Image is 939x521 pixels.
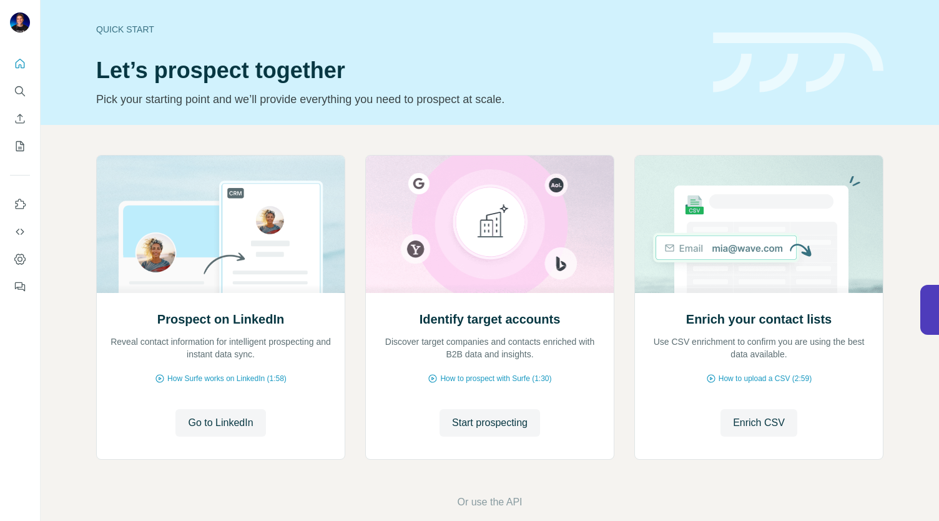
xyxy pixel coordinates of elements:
[452,415,528,430] span: Start prospecting
[10,221,30,243] button: Use Surfe API
[10,80,30,102] button: Search
[96,23,698,36] div: Quick start
[10,12,30,32] img: Avatar
[109,335,332,360] p: Reveal contact information for intelligent prospecting and instant data sync.
[175,409,265,437] button: Go to LinkedIn
[157,310,284,328] h2: Prospect on LinkedIn
[713,32,883,93] img: banner
[10,52,30,75] button: Quick start
[733,415,785,430] span: Enrich CSV
[10,248,30,270] button: Dashboard
[378,335,601,360] p: Discover target companies and contacts enriched with B2B data and insights.
[167,373,287,384] span: How Surfe works on LinkedIn (1:58)
[634,156,883,293] img: Enrich your contact lists
[10,275,30,298] button: Feedback
[719,373,812,384] span: How to upload a CSV (2:59)
[440,409,540,437] button: Start prospecting
[10,107,30,130] button: Enrich CSV
[720,409,797,437] button: Enrich CSV
[420,310,561,328] h2: Identify target accounts
[457,495,522,510] button: Or use the API
[96,58,698,83] h1: Let’s prospect together
[365,156,614,293] img: Identify target accounts
[10,193,30,216] button: Use Surfe on LinkedIn
[96,156,345,293] img: Prospect on LinkedIn
[686,310,832,328] h2: Enrich your contact lists
[188,415,253,430] span: Go to LinkedIn
[440,373,551,384] span: How to prospect with Surfe (1:30)
[10,135,30,157] button: My lists
[647,335,870,360] p: Use CSV enrichment to confirm you are using the best data available.
[96,91,698,108] p: Pick your starting point and we’ll provide everything you need to prospect at scale.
